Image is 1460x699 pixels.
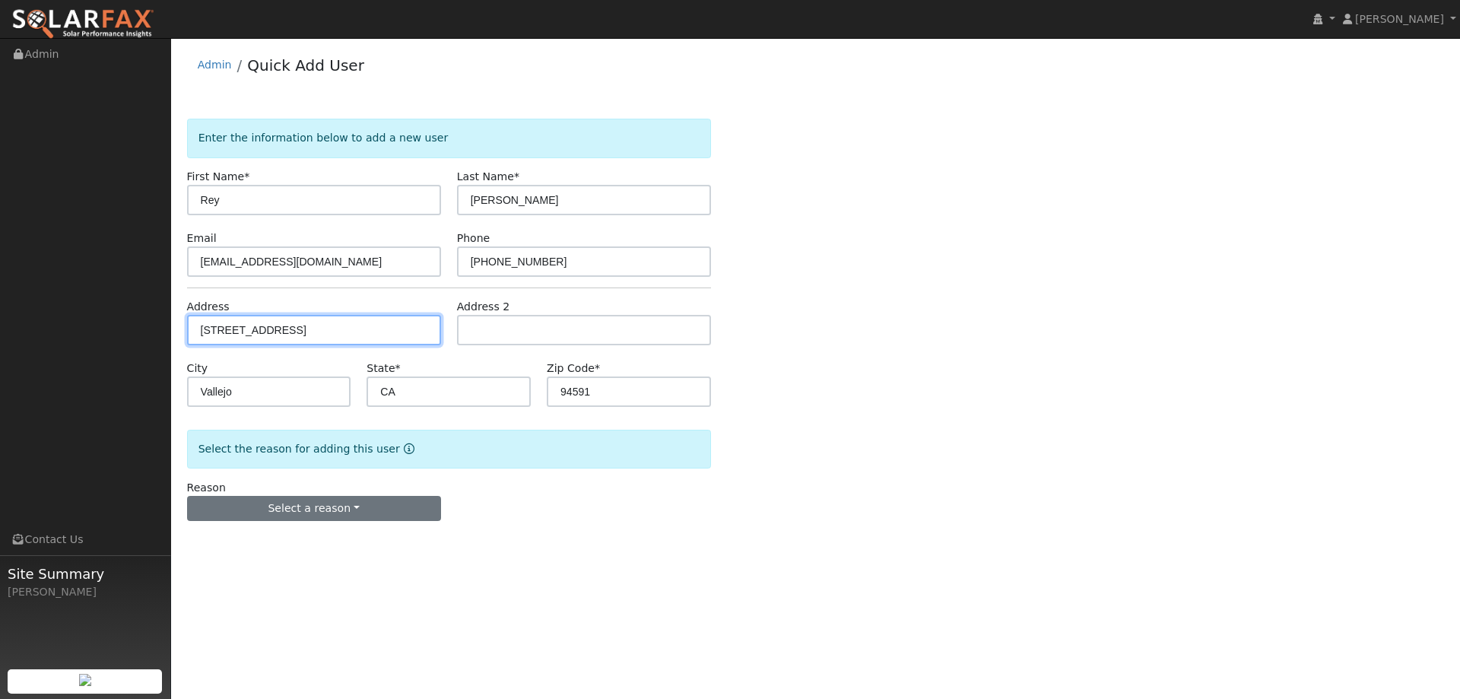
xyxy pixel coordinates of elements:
[8,584,163,600] div: [PERSON_NAME]
[198,59,232,71] a: Admin
[457,169,519,185] label: Last Name
[247,56,364,75] a: Quick Add User
[187,299,230,315] label: Address
[79,674,91,686] img: retrieve
[187,119,711,157] div: Enter the information below to add a new user
[367,361,400,377] label: State
[187,169,250,185] label: First Name
[457,299,510,315] label: Address 2
[547,361,600,377] label: Zip Code
[8,564,163,584] span: Site Summary
[395,362,401,374] span: Required
[187,430,711,469] div: Select the reason for adding this user
[187,496,441,522] button: Select a reason
[11,8,154,40] img: SolarFax
[187,480,226,496] label: Reason
[514,170,519,183] span: Required
[244,170,249,183] span: Required
[400,443,414,455] a: Reason for new user
[1355,13,1444,25] span: [PERSON_NAME]
[457,230,490,246] label: Phone
[187,361,208,377] label: City
[595,362,600,374] span: Required
[187,230,217,246] label: Email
